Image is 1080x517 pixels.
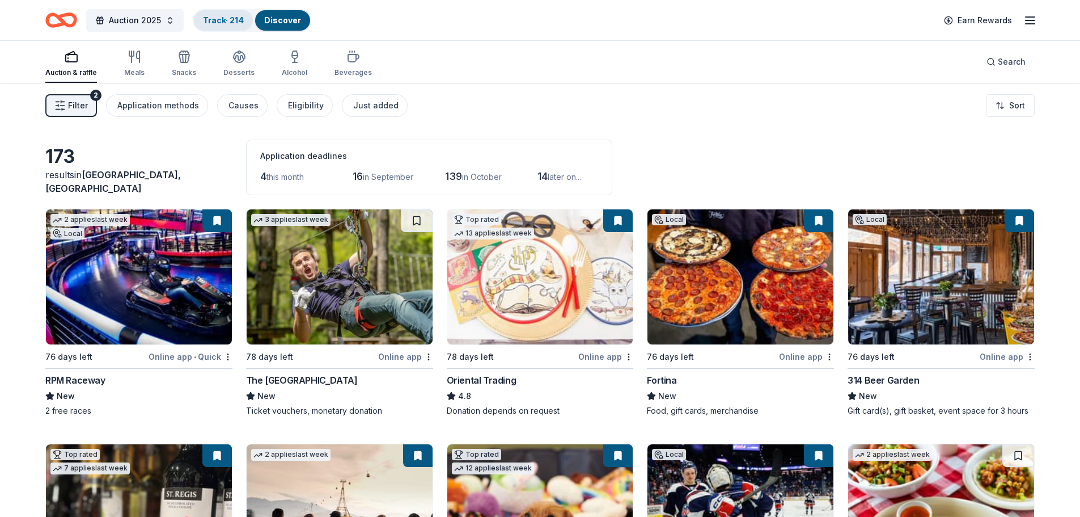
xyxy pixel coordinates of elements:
[45,169,181,194] span: in
[45,7,77,33] a: Home
[998,55,1026,69] span: Search
[172,45,196,83] button: Snacks
[342,94,408,117] button: Just added
[447,373,516,387] div: Oriental Trading
[251,214,331,226] div: 3 applies last week
[462,172,502,182] span: in October
[334,68,372,77] div: Beverages
[1009,99,1025,112] span: Sort
[779,350,834,364] div: Online app
[452,449,501,460] div: Top rated
[378,350,433,364] div: Online app
[223,68,255,77] div: Desserts
[246,405,433,417] div: Ticket vouchers, monetary donation
[647,350,694,364] div: 76 days left
[246,350,293,364] div: 78 days left
[980,350,1035,364] div: Online app
[447,405,634,417] div: Donation depends on request
[334,45,372,83] button: Beverages
[537,170,548,182] span: 14
[86,9,184,32] button: Auction 2025
[353,170,363,182] span: 16
[223,45,255,83] button: Desserts
[117,99,199,112] div: Application methods
[848,209,1034,344] img: Image for 314 Beer Garden
[447,209,633,344] img: Image for Oriental Trading
[353,99,399,112] div: Just added
[50,449,100,460] div: Top rated
[68,99,88,112] span: Filter
[548,172,581,182] span: later on...
[194,352,196,362] span: •
[203,15,244,25] a: Track· 214
[251,449,331,461] div: 2 applies last week
[106,94,208,117] button: Application methods
[647,209,834,417] a: Image for FortinaLocal76 days leftOnline appFortinaNewFood, gift cards, merchandise
[277,94,333,117] button: Eligibility
[447,209,634,417] a: Image for Oriental TradingTop rated13 applieslast week78 days leftOnline appOriental Trading4.8Do...
[124,45,145,83] button: Meals
[652,214,686,225] div: Local
[260,149,598,163] div: Application deadlines
[45,350,92,364] div: 76 days left
[193,9,311,32] button: Track· 214Discover
[647,209,833,344] img: Image for Fortina
[45,68,97,77] div: Auction & raffle
[853,449,932,461] div: 2 applies last week
[109,14,161,27] span: Auction 2025
[246,209,433,417] a: Image for The Adventure Park3 applieslast week78 days leftOnline appThe [GEOGRAPHIC_DATA]NewTicke...
[45,168,232,195] div: results
[658,389,676,403] span: New
[848,405,1035,417] div: Gift card(s), gift basket, event space for 3 hours
[647,405,834,417] div: Food, gift cards, merchandise
[257,389,276,403] span: New
[45,45,97,83] button: Auction & raffle
[859,389,877,403] span: New
[45,405,232,417] div: 2 free races
[260,170,266,182] span: 4
[647,373,676,387] div: Fortina
[45,373,105,387] div: RPM Raceway
[652,449,686,460] div: Local
[45,209,232,417] a: Image for RPM Raceway2 applieslast weekLocal76 days leftOnline app•QuickRPM RacewayNew2 free races
[50,214,130,226] div: 2 applies last week
[282,45,307,83] button: Alcohol
[578,350,633,364] div: Online app
[149,350,232,364] div: Online app Quick
[247,209,433,344] img: Image for The Adventure Park
[937,10,1019,31] a: Earn Rewards
[45,145,232,168] div: 173
[45,94,97,117] button: Filter2
[50,463,130,474] div: 7 applies last week
[452,228,534,239] div: 13 applies last week
[217,94,268,117] button: Causes
[848,373,919,387] div: 314 Beer Garden
[447,350,494,364] div: 78 days left
[853,214,887,225] div: Local
[977,51,1035,73] button: Search
[986,94,1035,117] button: Sort
[172,68,196,77] div: Snacks
[458,389,471,403] span: 4.8
[266,172,304,182] span: this month
[246,373,358,387] div: The [GEOGRAPHIC_DATA]
[445,170,462,182] span: 139
[282,68,307,77] div: Alcohol
[50,228,84,239] div: Local
[90,90,101,101] div: 2
[264,15,301,25] a: Discover
[57,389,75,403] span: New
[452,463,534,474] div: 12 applies last week
[452,214,501,225] div: Top rated
[124,68,145,77] div: Meals
[848,209,1035,417] a: Image for 314 Beer GardenLocal76 days leftOnline app314 Beer GardenNewGift card(s), gift basket, ...
[45,169,181,194] span: [GEOGRAPHIC_DATA], [GEOGRAPHIC_DATA]
[46,209,232,344] img: Image for RPM Raceway
[288,99,324,112] div: Eligibility
[848,350,895,364] div: 76 days left
[228,99,259,112] div: Causes
[363,172,413,182] span: in September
